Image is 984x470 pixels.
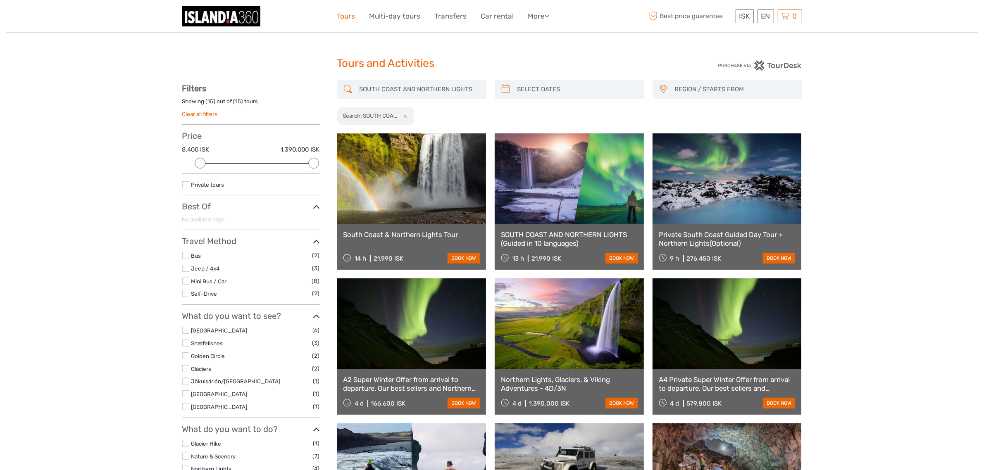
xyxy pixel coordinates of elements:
[337,10,355,22] a: Tours
[191,366,212,372] a: Glaciers
[343,230,480,239] a: South Coast & Northern Lights Tour
[182,97,320,110] div: Showing ( ) out of ( ) tours
[312,276,320,286] span: (8)
[605,253,638,263] a: book now
[718,60,802,71] img: PurchaseViaTourDesk.png
[343,112,397,119] h2: Search: SOUTH COA...
[501,375,638,392] a: Northern Lights, Glaciers, & Viking Adventures - 4D/3N
[281,145,320,154] label: 1.390.000 ISK
[355,400,364,407] span: 4 d
[313,376,320,386] span: (1)
[481,10,514,22] a: Car rental
[191,181,224,188] a: Private tours
[758,9,774,23] div: EN
[687,400,722,407] div: 579.800 ISK
[182,145,210,154] label: 8.400 ISK
[182,83,207,93] strong: Filters
[531,255,561,262] div: 21.990 ISK
[371,400,405,407] div: 166.600 ISK
[512,255,524,262] span: 13 h
[763,398,795,408] a: book now
[182,236,320,246] h3: Travel Method
[763,253,795,263] a: book now
[191,265,220,272] a: Jeep / 4x4
[191,353,225,359] a: Golden Circle
[343,375,480,392] a: A2 Super Winter Offer from arrival to departure. Our best sellers and Northern Lights for FREE
[369,10,421,22] a: Multi-day tours
[313,439,320,448] span: (1)
[236,97,241,105] label: 15
[312,364,320,373] span: (2)
[670,400,679,407] span: 4 d
[671,83,798,96] button: REGION / STARTS FROM
[791,12,798,20] span: 0
[605,398,638,408] a: book now
[337,57,647,70] h1: Tours and Activities
[374,255,403,262] div: 21.990 ISK
[191,391,248,397] a: [GEOGRAPHIC_DATA]
[312,263,320,273] span: (3)
[355,255,366,262] span: 14 h
[182,311,320,321] h3: What do you want to see?
[182,111,218,117] a: Clear all filters
[95,13,105,23] button: Open LiveChat chat widget
[659,230,796,247] a: Private South Coast Guided Day Tour + Northern Lights(Optional)
[659,375,796,392] a: A4 Private Super Winter Offer from arrival to departure. Our best sellers and Northern Lights for...
[448,253,480,263] a: book now
[191,404,248,410] a: [GEOGRAPHIC_DATA]
[182,202,320,211] h3: Best Of
[312,251,320,260] span: (2)
[182,216,225,223] span: No available tags
[501,230,638,247] a: SOUTH COAST AND NORTHERN LIGHTS (Guided in 10 languages)
[435,10,467,22] a: Transfers
[512,400,522,407] span: 4 d
[647,9,734,23] span: Best price guarantee
[739,12,750,20] span: ISK
[182,6,260,26] img: 359-8a86c472-227a-44f5-9a1a-607d161e92e3_logo_small.jpg
[670,255,679,262] span: 9 h
[191,278,227,285] a: Mini Bus / Car
[529,400,569,407] div: 1.390.000 ISK
[514,82,640,97] input: SELECT DATES
[182,131,320,141] h3: Price
[313,389,320,399] span: (1)
[687,255,722,262] div: 276.450 ISK
[191,378,281,385] a: Jökulsárlón/[GEOGRAPHIC_DATA]
[312,289,320,298] span: (2)
[191,290,217,297] a: Self-Drive
[398,112,410,120] button: x
[191,453,236,460] a: Nature & Scenery
[191,327,248,334] a: [GEOGRAPHIC_DATA]
[208,97,214,105] label: 15
[12,14,93,21] p: We're away right now. Please check back later!
[191,252,201,259] a: Bus
[313,402,320,411] span: (1)
[356,82,482,97] input: SEARCH
[191,440,222,447] a: Glacier Hike
[182,424,320,434] h3: What do you want to do?
[528,10,550,22] a: More
[312,338,320,348] span: (3)
[191,340,223,347] a: Snæfellsnes
[313,325,320,335] span: (6)
[448,398,480,408] a: book now
[312,351,320,361] span: (2)
[313,451,320,461] span: (7)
